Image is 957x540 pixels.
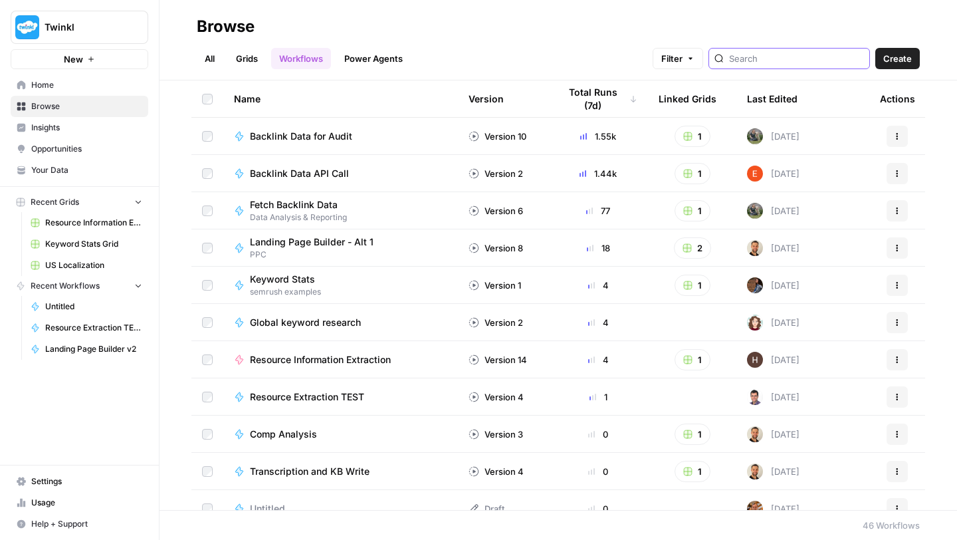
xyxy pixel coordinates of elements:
div: [DATE] [747,501,799,517]
button: 1 [675,461,710,482]
button: Workspace: Twinkl [11,11,148,44]
span: PPC [250,249,384,261]
a: Insights [11,117,148,138]
div: 1.44k [559,167,637,180]
div: [DATE] [747,203,799,219]
a: Resource Extraction TEST [234,390,447,404]
a: Resource Information Extraction Grid (1) [25,212,148,233]
span: Resource Information Extraction [250,353,391,366]
div: Version 10 [469,130,526,143]
div: Browse [197,16,255,37]
span: Landing Page Builder - Alt 1 [250,235,373,249]
span: Recent Grids [31,196,79,208]
a: Opportunities [11,138,148,160]
span: Opportunities [31,143,142,155]
a: Workflows [271,48,331,69]
span: semrush examples [250,286,326,298]
span: Untitled [45,301,142,313]
div: [DATE] [747,315,799,331]
div: [DATE] [747,426,799,442]
img: 0t9clbwsleue4ene8ofzoko46kvx [747,315,763,331]
div: [DATE] [747,352,799,368]
button: Filter [653,48,703,69]
div: 0 [559,428,637,441]
img: 5caa9kkj6swvs99xq1fvxcbi5wsj [747,389,763,405]
span: Twinkl [45,21,125,34]
a: US Localization [25,255,148,276]
div: [DATE] [747,128,799,144]
span: Usage [31,497,142,509]
a: Untitled [25,296,148,317]
a: Keyword Stats Grid [25,233,148,255]
a: Home [11,74,148,96]
span: Insights [31,122,142,134]
a: Landing Page Builder - Alt 1PPC [234,235,447,261]
img: 436bim7ufhw3ohwxraeybzubrpb8 [747,352,763,368]
div: 0 [559,502,637,515]
div: Version 4 [469,465,524,478]
button: 2 [674,237,711,259]
a: All [197,48,223,69]
div: Version 1 [469,279,521,292]
button: 1 [675,200,710,221]
button: New [11,49,148,69]
span: Untitled [250,502,285,515]
span: Browse [31,100,142,112]
span: Keyword Stats Grid [45,238,142,250]
span: Backlink Data API Call [250,167,349,180]
button: 1 [675,349,710,370]
span: Help + Support [31,518,142,530]
img: ggqkytmprpadj6gr8422u7b6ymfp [747,240,763,256]
div: Version 2 [469,167,523,180]
div: Linked Grids [659,80,716,117]
a: Transcription and KB Write [234,465,447,478]
div: [DATE] [747,166,799,182]
img: 3gvzbppwfisvml0x668cj17z7zh7 [747,501,763,517]
a: Resource Information Extraction [234,353,447,366]
a: Global keyword research [234,316,447,329]
span: Fetch Backlink Data [250,198,338,211]
button: 1 [675,275,710,296]
a: Comp Analysis [234,428,447,441]
span: Home [31,79,142,91]
div: 4 [559,316,637,329]
div: [DATE] [747,277,799,293]
span: US Localization [45,259,142,271]
a: Landing Page Builder v2 [25,338,148,360]
img: ggqkytmprpadj6gr8422u7b6ymfp [747,426,763,442]
div: Version 4 [469,390,524,404]
a: Backlink Data for Audit [234,130,447,143]
img: 5rjaoe5bq89bhl67ztm0su0fb5a8 [747,203,763,219]
a: Backlink Data API Call [234,167,447,180]
a: Keyword Statssemrush examples [234,273,447,298]
div: 0 [559,465,637,478]
div: 1 [559,390,637,404]
span: Data Analysis & Reporting [250,211,348,223]
img: 8y9pl6iujm21he1dbx14kgzmrglr [747,166,763,182]
span: Backlink Data for Audit [250,130,352,143]
span: Comp Analysis [250,428,317,441]
a: Your Data [11,160,148,181]
div: 77 [559,204,637,217]
a: Resource Extraction TEST [25,317,148,338]
span: Recent Workflows [31,280,100,292]
a: Untitled [234,502,447,515]
div: 4 [559,279,637,292]
img: 5rjaoe5bq89bhl67ztm0su0fb5a8 [747,128,763,144]
div: 18 [559,241,637,255]
span: Your Data [31,164,142,176]
a: Fetch Backlink DataData Analysis & Reporting [234,198,447,223]
a: Usage [11,492,148,513]
div: Version 2 [469,316,523,329]
div: Last Edited [747,80,797,117]
div: 46 Workflows [863,519,920,532]
button: 1 [675,424,710,445]
button: 1 [675,126,710,147]
span: Settings [31,475,142,487]
span: Resource Information Extraction Grid (1) [45,217,142,229]
img: ggqkytmprpadj6gr8422u7b6ymfp [747,464,763,479]
div: Version 3 [469,428,523,441]
a: Settings [11,471,148,492]
span: Create [883,52,912,65]
span: Landing Page Builder v2 [45,343,142,355]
